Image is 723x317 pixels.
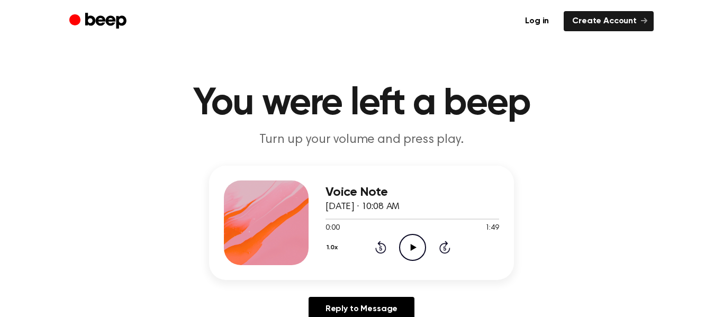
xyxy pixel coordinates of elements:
span: [DATE] · 10:08 AM [326,202,400,212]
h1: You were left a beep [91,85,632,123]
span: 0:00 [326,223,339,234]
p: Turn up your volume and press play. [158,131,565,149]
button: 1.0x [326,239,342,257]
a: Beep [69,11,129,32]
a: Create Account [564,11,654,31]
a: Log in [517,11,557,31]
h3: Voice Note [326,185,499,200]
span: 1:49 [485,223,499,234]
